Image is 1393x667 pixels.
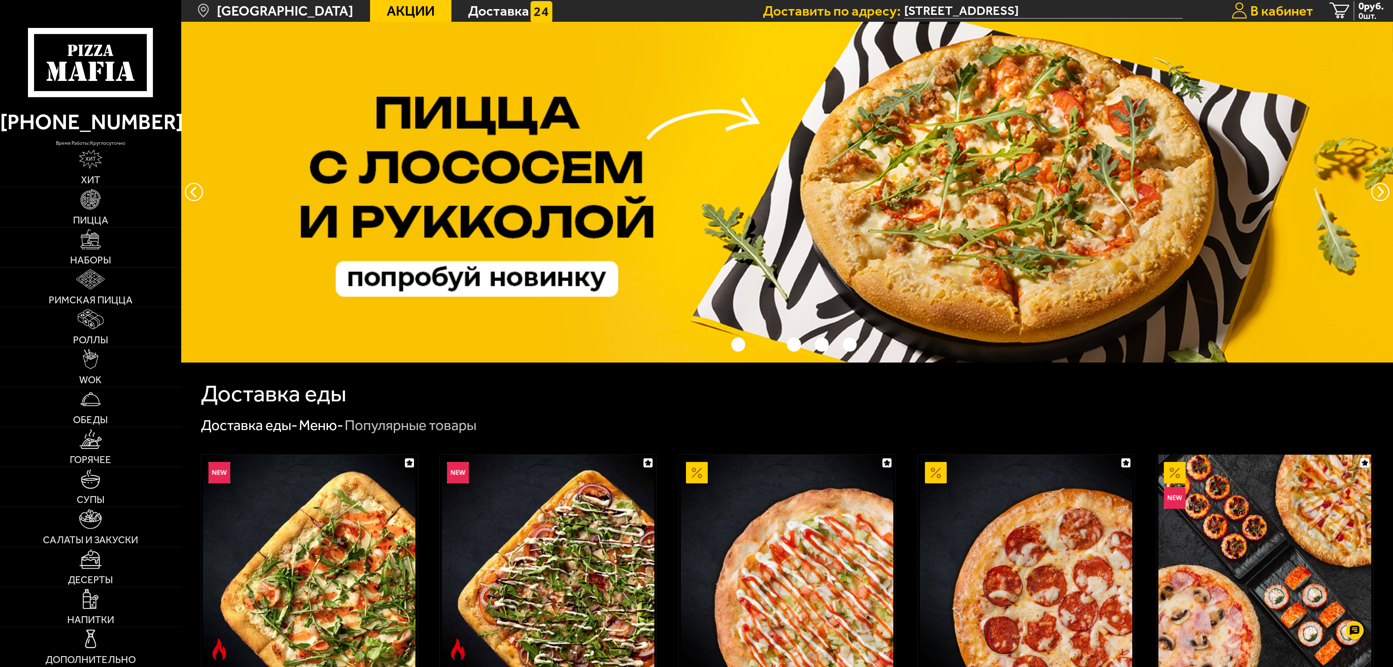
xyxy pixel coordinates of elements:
[468,4,529,18] span: Доставка
[81,175,100,185] span: Хит
[208,462,230,484] img: Новинка
[70,455,111,465] span: Горячее
[73,415,108,425] span: Обеды
[787,337,801,351] button: точки переключения
[73,215,108,225] span: Пицца
[763,4,904,18] span: Доставить по адресу:
[920,455,1132,667] img: Пепперони 25 см (толстое с сыром)
[918,455,1134,667] a: АкционныйПепперони 25 см (толстое с сыром)
[1371,183,1389,201] button: предыдущий
[1359,1,1384,11] span: 0 руб.
[43,535,138,545] span: Салаты и закуски
[679,455,895,667] a: АкционныйАль-Шам 25 см (тонкое тесто)
[731,337,745,351] button: точки переключения
[77,495,105,505] span: Супы
[73,335,108,345] span: Роллы
[70,255,111,265] span: Наборы
[201,417,298,434] a: Доставка еды-
[925,462,947,484] img: Акционный
[843,337,857,351] button: точки переключения
[203,455,415,667] img: Римская с креветками
[68,575,113,585] span: Десерты
[299,417,344,434] a: Меню-
[79,375,102,385] span: WOK
[1157,455,1373,667] a: АкционныйНовинкаВсё включено
[387,4,435,18] span: Акции
[45,655,136,665] span: Дополнительно
[904,3,1183,19] input: Ваш адрес доставки
[208,638,230,660] img: Острое блюдо
[815,337,829,351] button: точки переключения
[759,337,773,351] button: точки переключения
[681,455,893,667] img: Аль-Шам 25 см (тонкое тесто)
[185,183,203,201] button: следующий
[201,455,418,667] a: НовинкаОстрое блюдоРимская с креветками
[447,462,469,484] img: Новинка
[217,4,353,18] span: [GEOGRAPHIC_DATA]
[1164,487,1186,509] img: Новинка
[49,295,133,305] span: Римская пицца
[440,455,656,667] a: НовинкаОстрое блюдоРимская с мясным ассорти
[686,462,708,484] img: Акционный
[531,1,552,23] img: 15daf4d41897b9f0e9f617042186c801.svg
[201,382,346,405] h1: Доставка еды
[1359,12,1384,21] span: 0 шт.
[442,455,654,667] img: Римская с мясным ассорти
[67,615,114,625] span: Напитки
[447,638,469,660] img: Острое блюдо
[1158,455,1371,667] img: Всё включено
[904,3,1183,19] span: улица Стасовой, 2
[1164,462,1186,484] img: Акционный
[1250,4,1313,18] span: В кабинет
[345,416,476,435] div: Популярные товары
